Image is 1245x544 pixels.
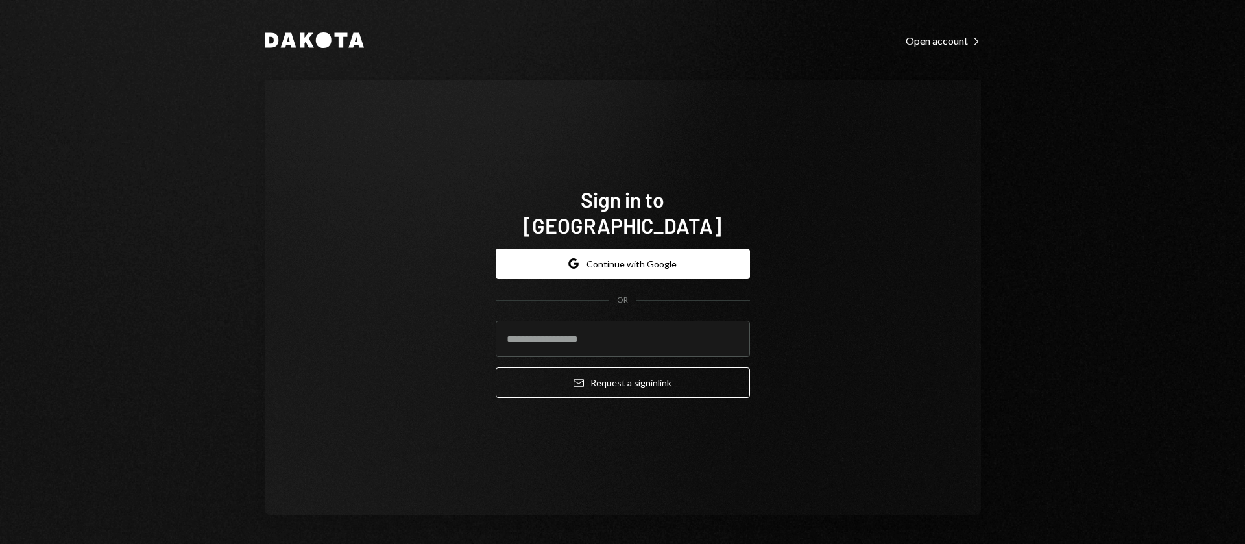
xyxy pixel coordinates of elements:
button: Request a signinlink [496,367,750,398]
a: Open account [906,33,981,47]
button: Continue with Google [496,249,750,279]
h1: Sign in to [GEOGRAPHIC_DATA] [496,186,750,238]
div: OR [617,295,628,306]
div: Open account [906,34,981,47]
